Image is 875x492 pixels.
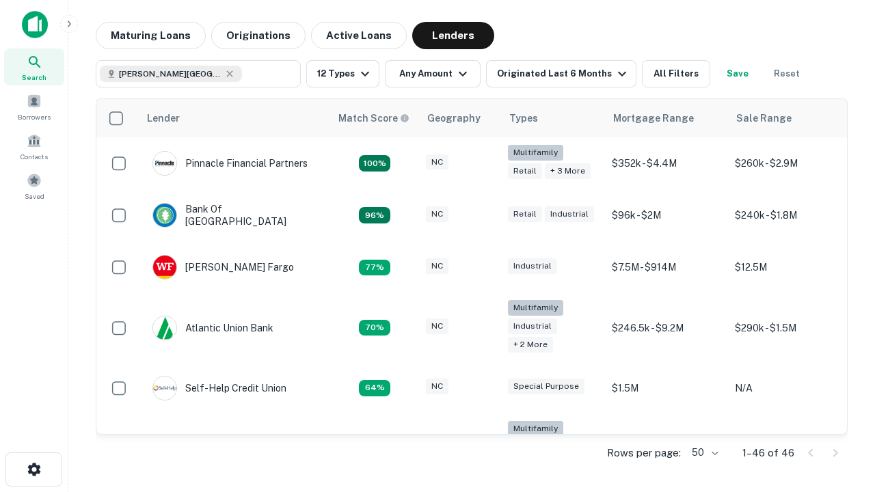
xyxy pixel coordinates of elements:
td: $240k - $1.8M [728,189,851,241]
div: Industrial [545,206,594,222]
td: $225.3k - $21M [605,414,728,483]
img: picture [153,152,176,175]
div: NC [426,379,448,394]
iframe: Chat Widget [807,339,875,405]
h6: Match Score [338,111,407,126]
div: Matching Properties: 12, hasApolloMatch: undefined [359,260,390,276]
div: Matching Properties: 28, hasApolloMatch: undefined [359,155,390,172]
div: Lender [147,110,180,126]
img: capitalize-icon.png [22,11,48,38]
button: Active Loans [311,22,407,49]
th: Capitalize uses an advanced AI algorithm to match your search with the best lender. The match sco... [330,99,419,137]
div: Bank Of [GEOGRAPHIC_DATA] [152,203,317,228]
p: 1–46 of 46 [742,445,794,461]
div: NC [426,318,448,334]
button: Maturing Loans [96,22,206,49]
img: picture [153,256,176,279]
div: + 3 more [545,163,591,179]
div: Matching Properties: 10, hasApolloMatch: undefined [359,380,390,396]
div: Multifamily [508,421,563,437]
div: Geography [427,110,481,126]
span: Saved [25,191,44,202]
td: N/A [728,362,851,414]
td: $260k - $2.9M [728,137,851,189]
p: Rows per page: [607,445,681,461]
img: picture [153,377,176,400]
button: 12 Types [306,60,379,87]
td: $352k - $4.4M [605,137,728,189]
img: picture [153,204,176,227]
div: NC [426,206,448,222]
button: All Filters [642,60,710,87]
div: [PERSON_NAME] Fargo [152,255,294,279]
div: NC [426,154,448,170]
th: Sale Range [728,99,851,137]
button: Lenders [412,22,494,49]
td: $1.5M [605,362,728,414]
div: 50 [686,443,721,463]
div: Retail [508,163,542,179]
div: Multifamily [508,300,563,316]
th: Mortgage Range [605,99,728,137]
td: $265k - $1.1M [728,414,851,483]
th: Types [501,99,605,137]
button: Any Amount [385,60,481,87]
div: Matching Properties: 15, hasApolloMatch: undefined [359,207,390,223]
div: NC [426,258,448,274]
div: Originated Last 6 Months [497,66,630,82]
button: Originated Last 6 Months [486,60,636,87]
div: Pinnacle Financial Partners [152,151,308,176]
div: Types [509,110,538,126]
div: Atlantic Union Bank [152,316,273,340]
a: Search [4,49,64,85]
td: $12.5M [728,241,851,293]
span: Search [22,72,46,83]
th: Lender [139,99,330,137]
div: Retail [508,206,542,222]
span: Borrowers [18,111,51,122]
div: Multifamily [508,145,563,161]
div: Special Purpose [508,379,584,394]
div: Mortgage Range [613,110,694,126]
div: Matching Properties: 11, hasApolloMatch: undefined [359,320,390,336]
div: Industrial [508,318,557,334]
button: Reset [765,60,809,87]
button: Originations [211,22,306,49]
td: $246.5k - $9.2M [605,293,728,362]
a: Borrowers [4,88,64,125]
div: Sale Range [736,110,792,126]
div: Capitalize uses an advanced AI algorithm to match your search with the best lender. The match sco... [338,111,409,126]
td: $96k - $2M [605,189,728,241]
a: Saved [4,167,64,204]
span: Contacts [21,151,48,162]
span: [PERSON_NAME][GEOGRAPHIC_DATA], [GEOGRAPHIC_DATA] [119,68,221,80]
button: Save your search to get updates of matches that match your search criteria. [716,60,759,87]
td: $290k - $1.5M [728,293,851,362]
img: picture [153,316,176,340]
div: + 2 more [508,337,553,353]
a: Contacts [4,128,64,165]
div: Industrial [508,258,557,274]
td: $7.5M - $914M [605,241,728,293]
div: Self-help Credit Union [152,376,286,400]
th: Geography [419,99,501,137]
